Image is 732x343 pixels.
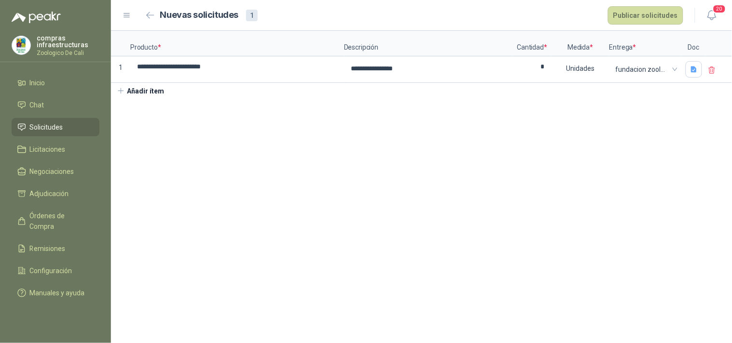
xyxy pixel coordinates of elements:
span: Chat [30,100,44,110]
a: Manuales y ayuda [12,284,99,302]
a: Chat [12,96,99,114]
span: Licitaciones [30,144,66,155]
button: Añadir ítem [111,83,170,99]
div: Unidades [552,57,608,79]
p: Entrega [609,31,682,56]
a: Órdenes de Compra [12,207,99,236]
p: Cantidad [513,31,552,56]
div: 1 [246,10,258,21]
p: Descripción [344,31,513,56]
img: Logo peakr [12,12,61,23]
p: Doc [682,31,706,56]
a: Solicitudes [12,118,99,136]
img: Company Logo [12,36,30,54]
a: Configuración [12,262,99,280]
button: Publicar solicitudes [608,6,683,25]
span: Adjudicación [30,188,69,199]
a: Negociaciones [12,162,99,181]
span: fundacion zoologica de cali [616,62,676,77]
span: Solicitudes [30,122,63,132]
a: Adjudicación [12,185,99,203]
p: Zoologico De Cali [37,50,99,56]
span: Manuales y ayuda [30,288,85,298]
h2: Nuevas solicitudes [160,8,239,22]
p: compras infraestructuras [37,35,99,48]
span: Configuración [30,265,72,276]
span: Órdenes de Compra [30,211,90,232]
span: Inicio [30,78,45,88]
span: 20 [713,4,726,13]
a: Licitaciones [12,140,99,158]
p: Medida [552,31,609,56]
a: Inicio [12,74,99,92]
span: Negociaciones [30,166,74,177]
a: Remisiones [12,239,99,258]
p: Producto [130,31,344,56]
p: 1 [111,56,130,83]
button: 20 [703,7,720,24]
span: Remisiones [30,243,66,254]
